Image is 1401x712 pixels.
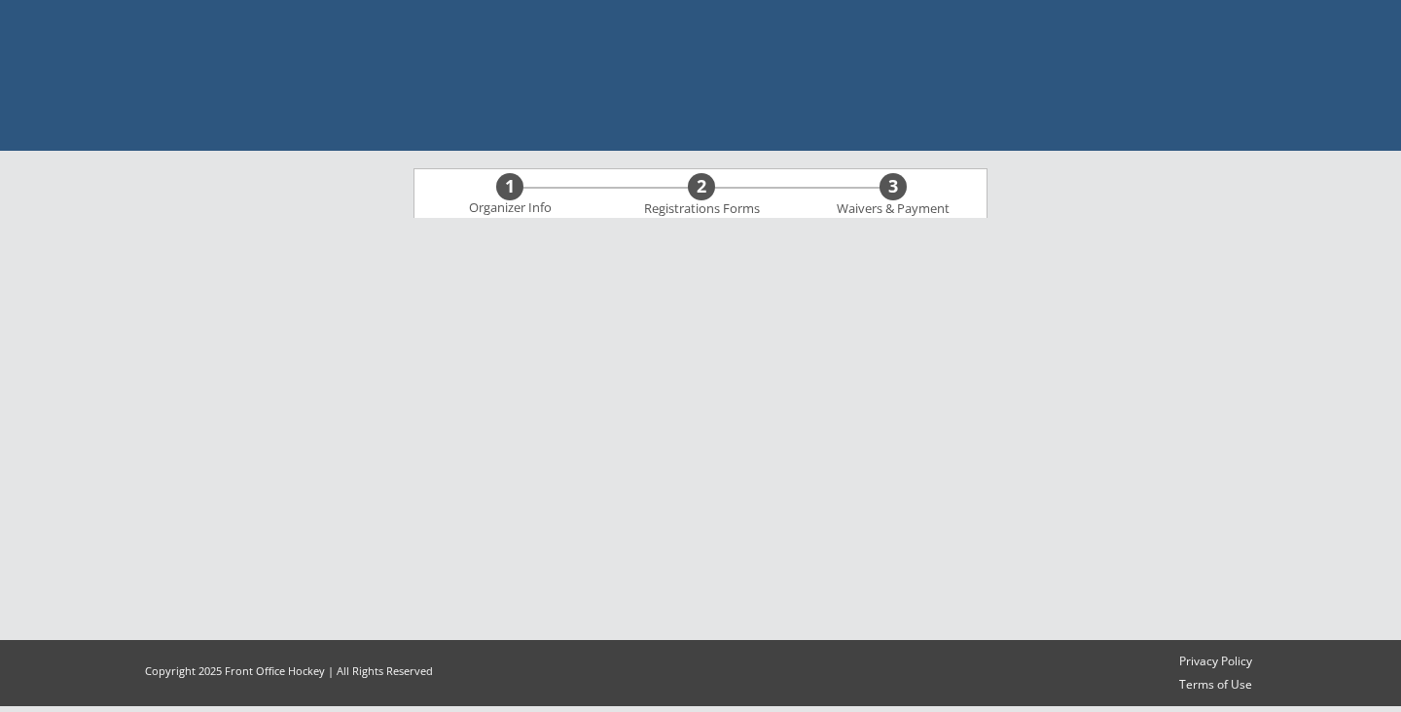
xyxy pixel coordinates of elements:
[1170,677,1261,694] a: Terms of Use
[688,176,715,197] div: 2
[826,201,960,217] div: Waivers & Payment
[126,663,451,678] div: Copyright 2025 Front Office Hockey | All Rights Reserved
[1170,654,1261,670] a: Privacy Policy
[456,200,563,216] div: Organizer Info
[496,176,523,197] div: 1
[880,176,907,197] div: 3
[634,201,769,217] div: Registrations Forms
